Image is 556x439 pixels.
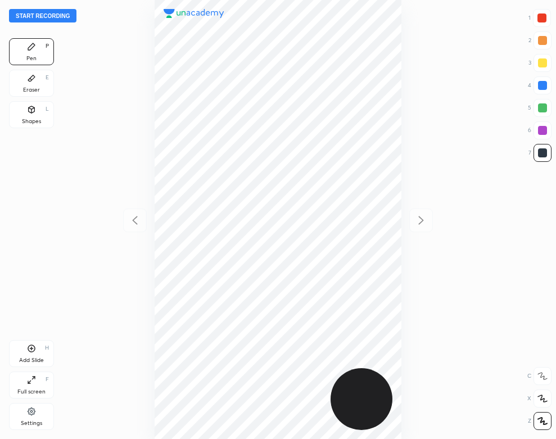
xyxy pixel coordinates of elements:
div: Eraser [23,87,40,93]
div: 7 [528,144,552,162]
img: logo.38c385cc.svg [164,9,224,18]
div: 4 [528,76,552,94]
div: 6 [528,121,552,139]
div: 5 [528,99,552,117]
div: H [45,345,49,351]
div: Pen [26,56,37,61]
div: 3 [528,54,552,72]
div: Shapes [22,119,41,124]
div: L [46,106,49,112]
div: X [527,390,552,408]
div: Full screen [17,389,46,395]
div: 1 [528,9,551,27]
div: P [46,43,49,49]
div: E [46,75,49,80]
div: C [527,367,552,385]
div: 2 [528,31,552,49]
div: F [46,377,49,382]
div: Settings [21,420,42,426]
div: Add Slide [19,357,44,363]
button: Start recording [9,9,76,22]
div: Z [528,412,552,430]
